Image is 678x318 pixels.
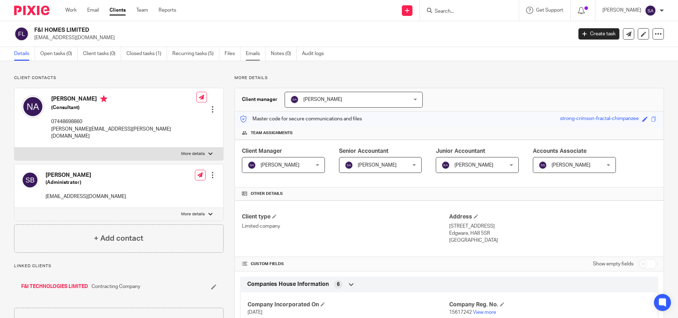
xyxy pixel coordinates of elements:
span: Accounts Associate [533,148,587,154]
span: Client Manager [242,148,282,154]
a: Emails [246,47,266,61]
span: Senior Accountant [339,148,388,154]
h4: [PERSON_NAME] [51,95,196,104]
p: [PERSON_NAME][EMAIL_ADDRESS][PERSON_NAME][DOMAIN_NAME] [51,126,196,140]
span: Other details [251,191,283,197]
h4: + Add contact [94,233,143,244]
img: Pixie [14,6,49,15]
p: [STREET_ADDRESS] [449,223,656,230]
a: Closed tasks (1) [126,47,167,61]
span: Junior Accountant [436,148,485,154]
a: Details [14,47,35,61]
p: [PERSON_NAME] [602,7,641,14]
a: Team [136,7,148,14]
a: View more [473,310,496,315]
a: Reports [159,7,176,14]
p: More details [181,211,205,217]
p: More details [181,151,205,157]
img: svg%3E [22,95,44,118]
img: svg%3E [645,5,656,16]
p: Client contacts [14,75,224,81]
label: Show empty fields [593,260,634,268]
a: Recurring tasks (5) [172,47,219,61]
span: Companies House Information [247,281,329,288]
p: More details [234,75,664,81]
img: svg%3E [441,161,450,169]
span: 6 [337,281,340,288]
a: Work [65,7,77,14]
span: Team assignments [251,130,293,136]
img: svg%3E [290,95,299,104]
p: Limited company [242,223,449,230]
h3: Client manager [242,96,278,103]
a: Notes (0) [271,47,297,61]
p: Edgware, HA8 5SR [449,230,656,237]
a: Files [225,47,240,61]
a: Email [87,7,99,14]
p: [GEOGRAPHIC_DATA] [449,237,656,244]
h4: CUSTOM FIELDS [242,261,449,267]
h4: Client type [242,213,449,221]
img: svg%3E [248,161,256,169]
span: [PERSON_NAME] [358,163,397,168]
input: Search [434,8,498,15]
h5: (Administrator) [46,179,126,186]
span: [PERSON_NAME] [552,163,590,168]
span: [DATE] [248,310,262,315]
img: svg%3E [22,172,38,188]
img: svg%3E [345,161,353,169]
h4: [PERSON_NAME] [46,172,126,179]
span: Contracting Company [91,283,140,290]
img: svg%3E [539,161,547,169]
span: Get Support [536,8,563,13]
p: [EMAIL_ADDRESS][DOMAIN_NAME] [34,34,568,41]
p: [EMAIL_ADDRESS][DOMAIN_NAME] [46,193,126,200]
a: Client tasks (0) [83,47,121,61]
h4: Address [449,213,656,221]
h4: Company Incorporated On [248,301,449,308]
div: strong-crimson-fractal-chimpanzee [560,115,639,123]
h4: Company Reg. No. [449,301,651,308]
h2: F&I HOMES LIMITED [34,26,461,34]
span: [PERSON_NAME] [261,163,299,168]
i: Primary [100,95,107,102]
a: Clients [109,7,126,14]
a: Open tasks (0) [40,47,78,61]
h5: (Consultant) [51,104,196,111]
img: svg%3E [14,26,29,41]
span: [PERSON_NAME] [454,163,493,168]
p: 07448698860 [51,118,196,125]
span: [PERSON_NAME] [303,97,342,102]
p: Master code for secure communications and files [240,115,362,122]
a: Create task [578,28,619,40]
span: 15617242 [449,310,472,315]
a: F&I TECHNOLOGIES LIMITED [21,283,88,290]
p: Linked clients [14,263,224,269]
a: Audit logs [302,47,329,61]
